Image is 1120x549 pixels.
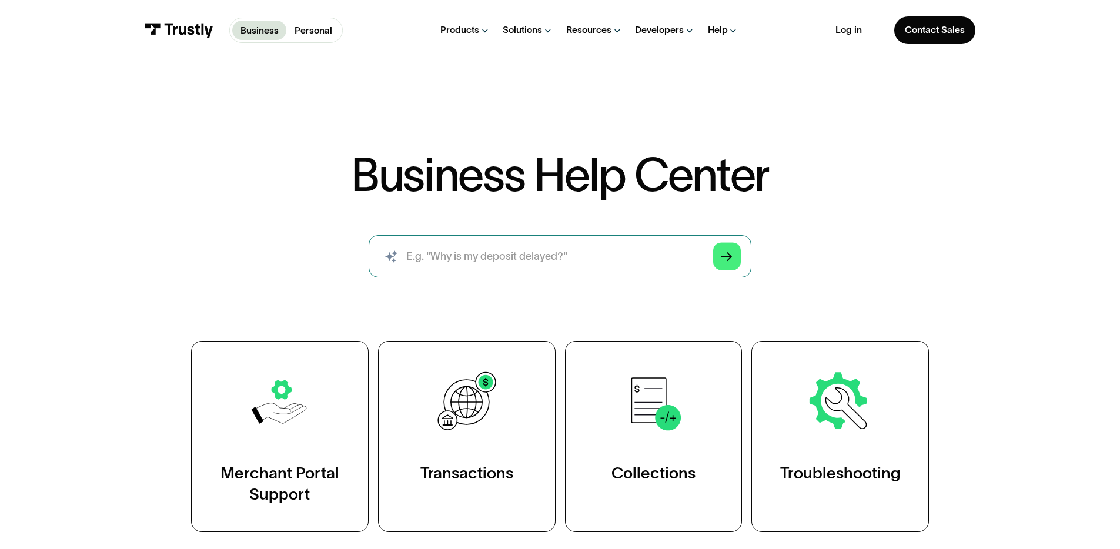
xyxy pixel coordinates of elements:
div: Developers [635,24,684,36]
div: Resources [566,24,611,36]
a: Merchant Portal Support [191,341,369,532]
p: Business [240,24,279,38]
div: Contact Sales [905,24,965,36]
form: Search [369,235,751,277]
a: Contact Sales [894,16,975,44]
a: Collections [565,341,743,532]
a: Personal [286,21,340,40]
a: Troubleshooting [751,341,929,532]
div: Troubleshooting [780,463,901,484]
div: Products [440,24,479,36]
img: Trustly Logo [145,23,213,38]
div: Collections [611,463,696,484]
a: Business [232,21,286,40]
a: Log in [835,24,862,36]
a: Transactions [378,341,556,532]
div: Solutions [503,24,542,36]
div: Transactions [420,463,513,484]
p: Personal [295,24,332,38]
div: Help [708,24,728,36]
h1: Business Help Center [351,152,769,198]
input: search [369,235,751,277]
div: Merchant Portal Support [218,463,342,505]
